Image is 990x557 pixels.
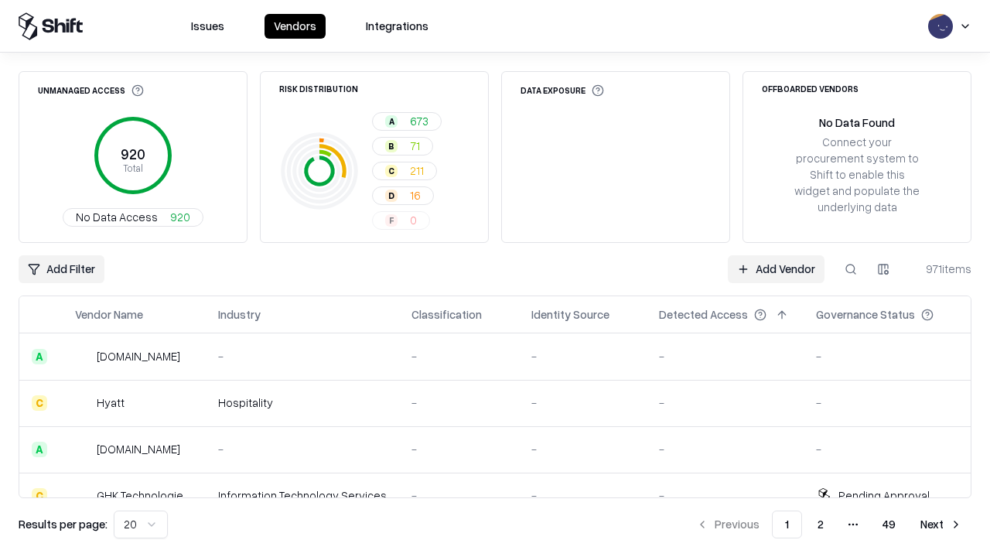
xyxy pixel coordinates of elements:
[762,84,859,93] div: Offboarded Vendors
[659,306,748,323] div: Detected Access
[870,511,908,538] button: 49
[816,348,958,364] div: -
[170,209,190,225] span: 920
[410,187,421,203] span: 16
[531,395,634,411] div: -
[819,114,895,131] div: No Data Found
[659,487,791,504] div: -
[385,190,398,202] div: D
[411,441,507,457] div: -
[123,162,143,174] tspan: Total
[411,306,482,323] div: Classification
[531,306,609,323] div: Identity Source
[372,162,437,180] button: C211
[75,349,90,364] img: intrado.com
[38,84,144,97] div: Unmanaged Access
[182,14,234,39] button: Issues
[76,209,158,225] span: No Data Access
[19,255,104,283] button: Add Filter
[687,511,971,538] nav: pagination
[357,14,438,39] button: Integrations
[218,348,387,364] div: -
[372,112,442,131] button: A673
[75,306,143,323] div: Vendor Name
[772,511,802,538] button: 1
[531,348,634,364] div: -
[121,145,145,162] tspan: 920
[97,395,125,411] div: Hyatt
[816,306,915,323] div: Governance Status
[410,138,420,154] span: 71
[75,395,90,411] img: Hyatt
[410,162,424,179] span: 211
[805,511,836,538] button: 2
[32,395,47,411] div: C
[97,487,193,504] div: GHK Technologies Inc.
[659,441,791,457] div: -
[218,395,387,411] div: Hospitality
[32,442,47,457] div: A
[793,134,921,216] div: Connect your procurement system to Shift to enable this widget and populate the underlying data
[97,441,180,457] div: [DOMAIN_NAME]
[659,395,791,411] div: -
[32,488,47,504] div: C
[372,186,434,205] button: D16
[97,348,180,364] div: [DOMAIN_NAME]
[659,348,791,364] div: -
[910,261,971,277] div: 971 items
[838,487,930,504] div: Pending Approval
[385,115,398,128] div: A
[410,113,428,129] span: 673
[63,208,203,227] button: No Data Access920
[19,516,108,532] p: Results per page:
[411,348,507,364] div: -
[218,487,387,504] div: Information Technology Services
[218,306,261,323] div: Industry
[521,84,604,97] div: Data Exposure
[75,488,90,504] img: GHK Technologies Inc.
[816,395,958,411] div: -
[385,165,398,177] div: C
[531,487,634,504] div: -
[531,441,634,457] div: -
[279,84,358,93] div: Risk Distribution
[411,395,507,411] div: -
[385,140,398,152] div: B
[218,441,387,457] div: -
[411,487,507,504] div: -
[75,442,90,457] img: primesec.co.il
[372,137,433,155] button: B71
[728,255,824,283] a: Add Vendor
[32,349,47,364] div: A
[816,441,958,457] div: -
[265,14,326,39] button: Vendors
[911,511,971,538] button: Next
